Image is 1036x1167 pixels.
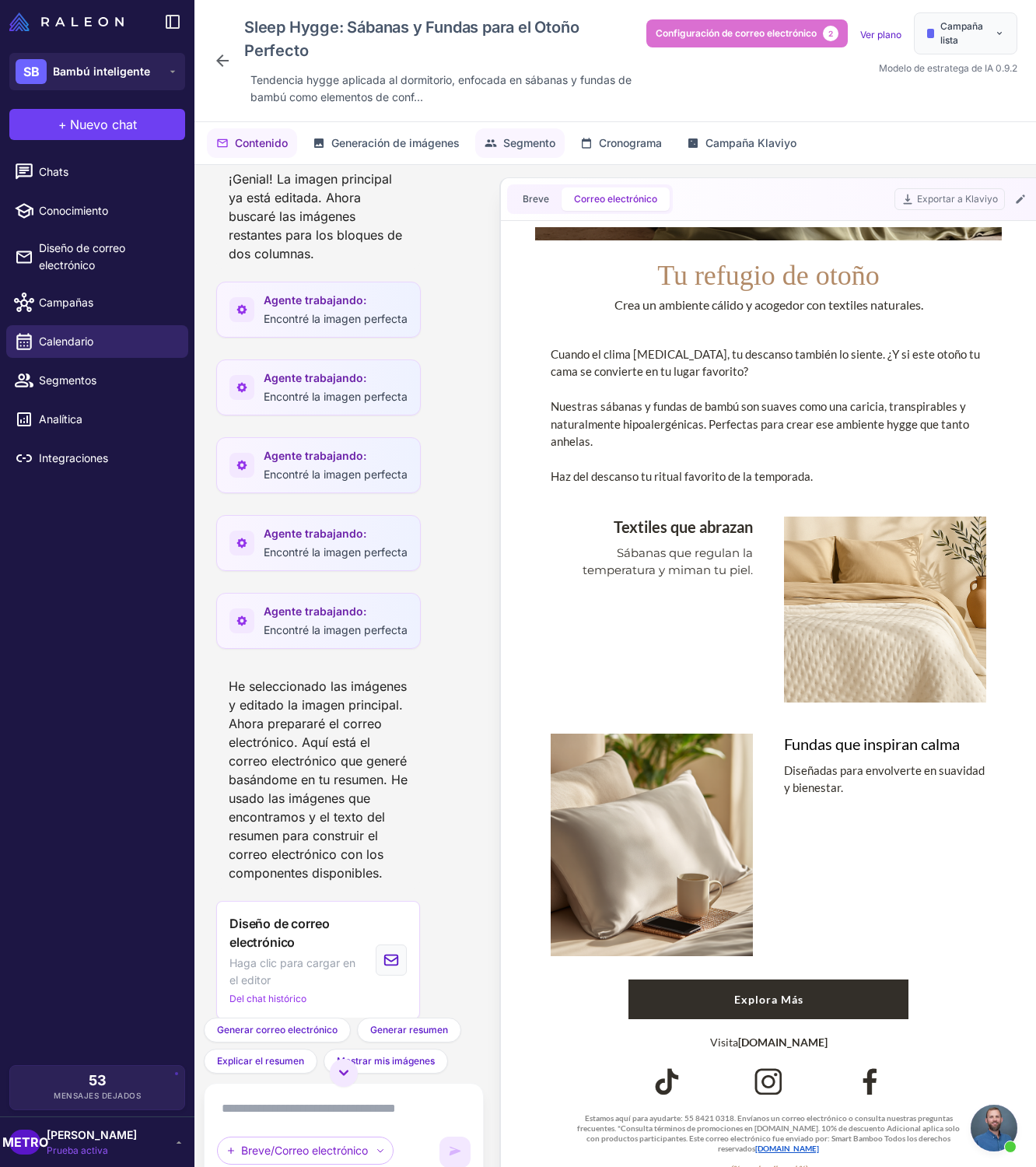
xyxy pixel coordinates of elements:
[646,19,848,47] button: Configuración de correo electrónico2
[656,27,817,39] font: Configuración de correo electrónico
[599,136,662,149] font: Cronograma
[6,286,188,319] a: Campañas
[39,335,93,348] font: Calendario
[264,605,366,618] font: Agente trabajando:
[264,527,366,540] font: Agente trabajando:
[88,290,227,309] font: Textiles que abrazan
[103,752,383,792] a: Explora Más
[9,12,130,31] a: Logotipo de Raleon
[39,412,82,426] font: Analítica
[217,1055,304,1067] font: Explicar el resumen
[39,451,108,464] font: Integraciones
[264,390,408,403] font: Encontré la imagen perfecta
[571,128,671,158] button: Cronograma
[54,1091,141,1100] font: Mensajes dejados
[204,1018,351,1043] button: Generar correo electrónico
[70,117,137,132] font: Nuevo chat
[705,136,796,149] font: Campaña Klaviyo
[23,64,40,79] font: SB
[264,623,408,636] font: Encontré la imagen perfecta
[562,187,670,211] button: Correo electrónico
[475,128,565,158] button: Segmento
[860,29,901,40] a: Ver plano
[204,1049,317,1074] button: Explicar el resumen
[235,136,288,149] font: Contenido
[6,156,188,188] a: Chats
[337,1055,435,1067] font: Mostrar mis imágenes
[25,242,287,256] font: Haz del descanso tu ritual favorito de la temporada.
[229,956,355,987] font: Haga clic para cargar en el editor
[258,507,434,526] font: Fundas que inspiran calma
[6,325,188,358] a: Calendario
[370,1024,448,1036] font: Generar resumen
[6,403,188,436] a: Analítica
[57,318,227,351] font: Sábanas que regulan la temperatura y miman tu piel.
[917,193,998,205] font: Exportar a Klaviyo
[503,136,555,149] font: Segmento
[241,1144,368,1157] font: Breve/Correo electrónico
[25,506,227,729] img: Fundas de bambú Smart Bamboo
[39,241,125,272] font: Diseño de correo electrónico
[1011,190,1030,209] button: Editar correo electrónico
[184,808,212,822] font: Visita
[226,839,258,871] img: Logotipo de Facebook
[6,194,188,227] a: Conocimiento
[229,678,408,881] font: He seleccionado las imágenes y editado la imagen principal. Ahora prepararé el correo electrónico...
[971,1105,1017,1151] div: Chat abierto
[264,293,366,307] font: Agente trabajando:
[9,12,124,31] img: Logotipo de Raleon
[25,172,443,221] font: Nuestras sábanas y fundas de bambú son suaves como una caricia, transpirables y naturalmente hipo...
[53,65,150,78] font: Bambú inteligente
[264,468,408,481] font: Encontré la imagen perfecta
[207,128,297,158] button: Contenido
[9,53,185,90] button: SBBambú inteligente
[47,1144,108,1156] font: Prueba activa
[125,839,157,871] img: Logotipo de TikTok
[2,1134,48,1150] font: METRO
[264,312,408,325] font: Encontré la imagen perfecta
[6,442,188,475] a: Integraciones
[217,1024,338,1036] font: Generar correo electrónico
[264,449,366,462] font: Agente trabajando:
[9,109,185,140] button: +Nuevo chat
[229,171,402,261] font: ¡Genial! La imagen principal ya está editada. Ahora buscaré las imágenes restantes para los bloqu...
[940,20,983,46] font: Campaña lista
[212,808,302,822] font: [DOMAIN_NAME]
[828,29,833,38] font: 2
[25,120,454,152] font: Cuando el clima [MEDICAL_DATA], tu descanso también lo siente. ¿Y si este otoño tu cama se convie...
[89,70,397,85] font: Crea un ambiente cálido y acogedor con textiles naturales.
[205,937,281,946] font: {% unsubscribe_url %}
[39,373,96,387] font: Segmentos
[51,886,434,926] font: Estamos aquí para ayudarte: 55 8421 0318. Envíanos un correo electrónico o consulta nuestras preg...
[677,128,806,158] button: Campaña Klaviyo
[89,1072,107,1088] font: 53
[303,128,469,158] button: Generación de imágenes
[324,1049,448,1074] button: Mostrar mis imágenes
[357,1018,461,1043] button: Generar resumen
[244,18,579,60] font: Sleep Hygge: Sábanas y Fundas para el Otoño Perfecto
[229,916,329,950] font: Diseño de correo electrónico
[331,136,460,149] font: Generación de imágenes
[229,993,306,1004] font: Del chat histórico
[6,364,188,397] a: Segmentos
[328,839,360,871] img: Logotipo de Facebook
[244,68,646,109] div: Haga clic para editar la descripción
[258,536,459,568] font: Diseñadas para envolverte en suavidad y bienestar.
[879,62,1017,74] font: Modelo de estratega de IA 0.9.2
[264,371,366,384] font: Agente trabajando:
[510,187,562,211] button: Breve
[39,204,108,217] font: Conocimiento
[6,233,188,280] a: Diseño de correo electrónico
[258,289,460,475] img: Sábanas de bambú Smart Bamboo
[131,33,354,64] font: Tu refugio de otoño
[574,193,657,205] font: Correo electrónico
[229,916,293,926] a: [DOMAIN_NAME]
[47,1128,137,1141] font: [PERSON_NAME]
[264,545,408,559] font: Encontré la imagen perfecta
[58,117,67,132] font: +
[208,766,278,779] font: Explora Más
[250,73,632,103] font: Tendencia hygge aplicada al dormitorio, enfocada en sábanas y fundas de bambú como elementos de c...
[523,193,549,205] font: Breve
